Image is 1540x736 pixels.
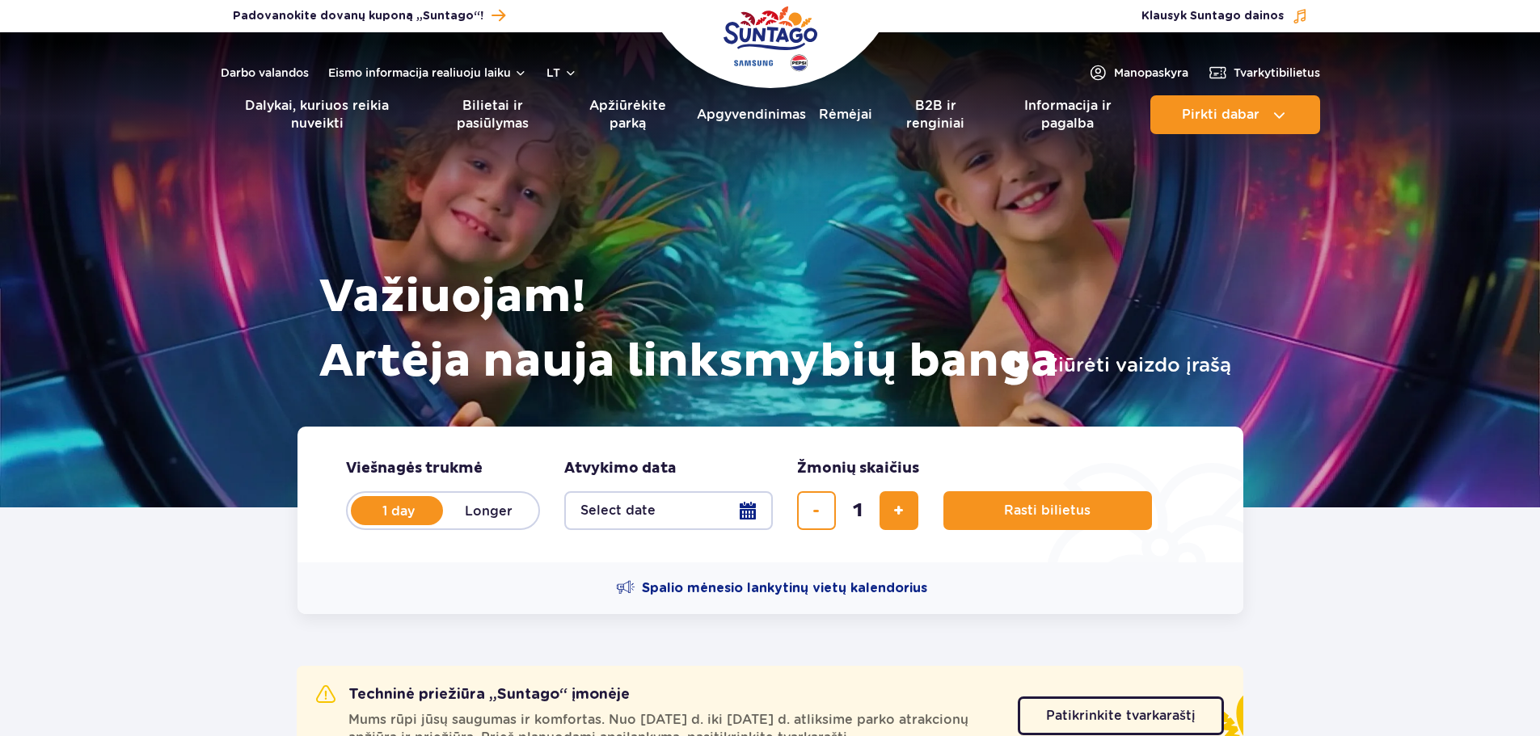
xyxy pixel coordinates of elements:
[642,582,927,595] font: Spalio mėnesio lankytinų vietų kalendorius
[906,98,964,131] font: B2B ir renginiai
[319,333,1058,390] font: Artėja nauja linksmybių banga
[221,66,309,79] font: Darbo valandos
[1044,353,1231,376] font: Žiūrėti vaizdo įrašą
[348,688,630,702] font: Techninė priežiūra „Suntago“ įmonėje
[546,65,577,81] button: lt
[998,95,1137,134] a: Informacija ir pagalba
[819,95,872,134] a: Rėmėjai
[221,95,414,134] a: Dalykai, kuriuos reikia nuveikti
[1024,98,1112,131] font: Informacija ir pagalba
[838,491,877,530] input: number of tickets
[1114,66,1145,79] font: Mano
[564,459,677,477] font: Atvykimo data
[1018,696,1224,735] a: Patikrinkite tvarkaraštį
[797,491,836,530] button: remove ticket
[546,66,560,79] font: lt
[1141,8,1308,24] button: Klausyk Suntago dainos
[457,98,529,131] font: Bilietai ir pasiūlymas
[233,5,505,27] a: Padovanokite dovanų kuponą „Suntago“!
[616,578,927,598] a: Spalio mėnesio lankytinų vietų kalendorius
[819,107,872,122] font: Rėmėjai
[1088,63,1188,82] a: Manopaskyra
[346,459,483,477] font: Viešnagės trukmė
[1279,66,1320,79] font: bilietus
[1004,352,1231,378] button: Žiūrėti vaizdo įrašą
[319,268,586,326] font: Važiuojam!
[1150,95,1320,134] button: Pirkti dabar
[352,494,445,528] label: 1 day
[1141,11,1284,22] font: Klausyk Suntago dainos
[443,494,535,528] label: Longer
[328,66,511,79] font: Eismo informacija realiuoju laiku
[589,98,666,131] font: Apžiūrėkite parką
[1208,63,1320,82] a: Tvarkytibilietus
[564,491,773,530] button: Select date
[221,65,309,81] a: Darbo valandos
[697,107,806,122] font: Apgyvendinimas
[297,427,1243,562] form: Planuojate savo vizitą į Lenkijos parką
[572,95,685,134] a: Apžiūrėkite parką
[328,66,527,79] button: Eismo informacija realiuoju laiku
[880,491,918,530] button: add ticket
[943,491,1152,530] button: Rasti bilietus
[1234,66,1279,79] font: Tvarkyti
[797,459,919,477] font: Žmonių skaičius
[233,11,483,22] font: Padovanokite dovanų kuponą „Suntago“!
[245,98,389,131] font: Dalykai, kuriuos reikia nuveikti
[427,95,559,134] a: Bilietai ir pasiūlymas
[1145,66,1188,79] font: paskyra
[885,95,985,134] a: B2B ir renginiai
[697,95,806,134] a: Apgyvendinimas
